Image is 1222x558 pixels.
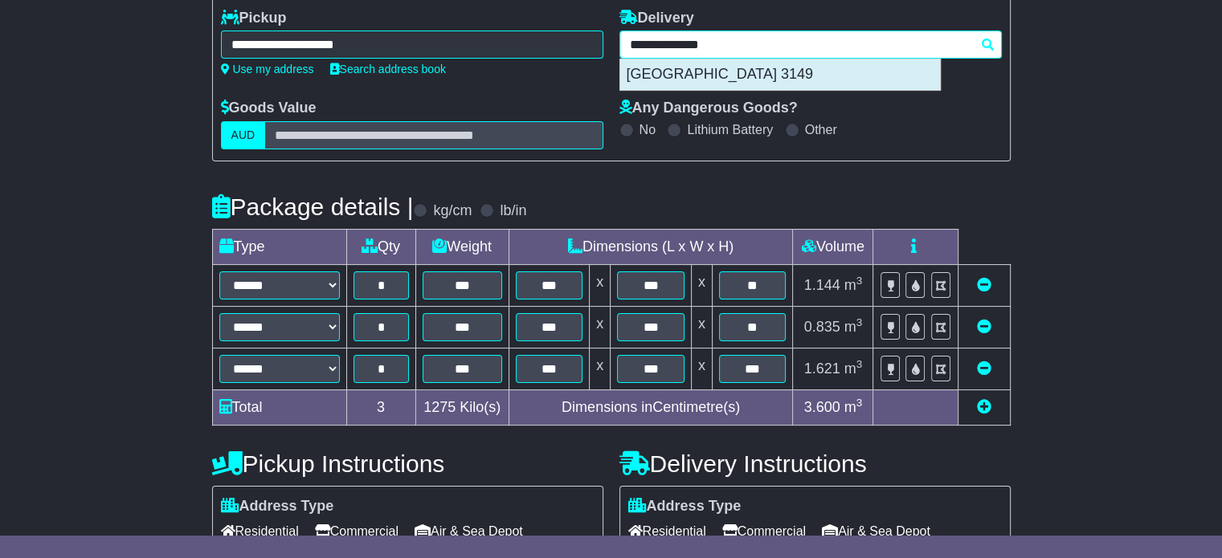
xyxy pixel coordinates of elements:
[221,519,299,544] span: Residential
[804,360,840,377] span: 1.621
[691,348,712,389] td: x
[977,399,991,415] a: Add new item
[822,519,930,544] span: Air & Sea Depot
[977,319,991,335] a: Remove this item
[423,399,456,415] span: 1275
[315,519,398,544] span: Commercial
[620,59,940,90] div: [GEOGRAPHIC_DATA] 3149
[433,202,472,220] label: kg/cm
[590,306,611,348] td: x
[722,519,806,544] span: Commercial
[805,122,837,137] label: Other
[500,202,526,220] label: lb/in
[590,348,611,389] td: x
[856,358,863,370] sup: 3
[415,229,509,264] td: Weight
[346,389,415,425] td: 3
[619,100,798,117] label: Any Dangerous Goods?
[687,122,773,137] label: Lithium Battery
[844,399,863,415] span: m
[804,399,840,415] span: 3.600
[221,100,317,117] label: Goods Value
[509,389,793,425] td: Dimensions in Centimetre(s)
[619,31,1002,59] typeahead: Please provide city
[844,360,863,377] span: m
[590,264,611,306] td: x
[977,277,991,293] a: Remove this item
[856,397,863,409] sup: 3
[640,122,656,137] label: No
[221,10,287,27] label: Pickup
[844,319,863,335] span: m
[691,264,712,306] td: x
[804,277,840,293] span: 1.144
[844,277,863,293] span: m
[221,121,266,149] label: AUD
[212,229,346,264] td: Type
[793,229,873,264] td: Volume
[221,63,314,75] a: Use my address
[619,10,694,27] label: Delivery
[415,519,523,544] span: Air & Sea Depot
[856,316,863,328] sup: 3
[509,229,793,264] td: Dimensions (L x W x H)
[330,63,446,75] a: Search address book
[346,229,415,264] td: Qty
[619,450,1011,477] h4: Delivery Instructions
[856,275,863,287] sup: 3
[977,360,991,377] a: Remove this item
[691,306,712,348] td: x
[212,193,414,220] h4: Package details |
[212,389,346,425] td: Total
[415,389,509,425] td: Kilo(s)
[221,498,334,515] label: Address Type
[628,519,706,544] span: Residential
[212,450,603,477] h4: Pickup Instructions
[804,319,840,335] span: 0.835
[628,498,742,515] label: Address Type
